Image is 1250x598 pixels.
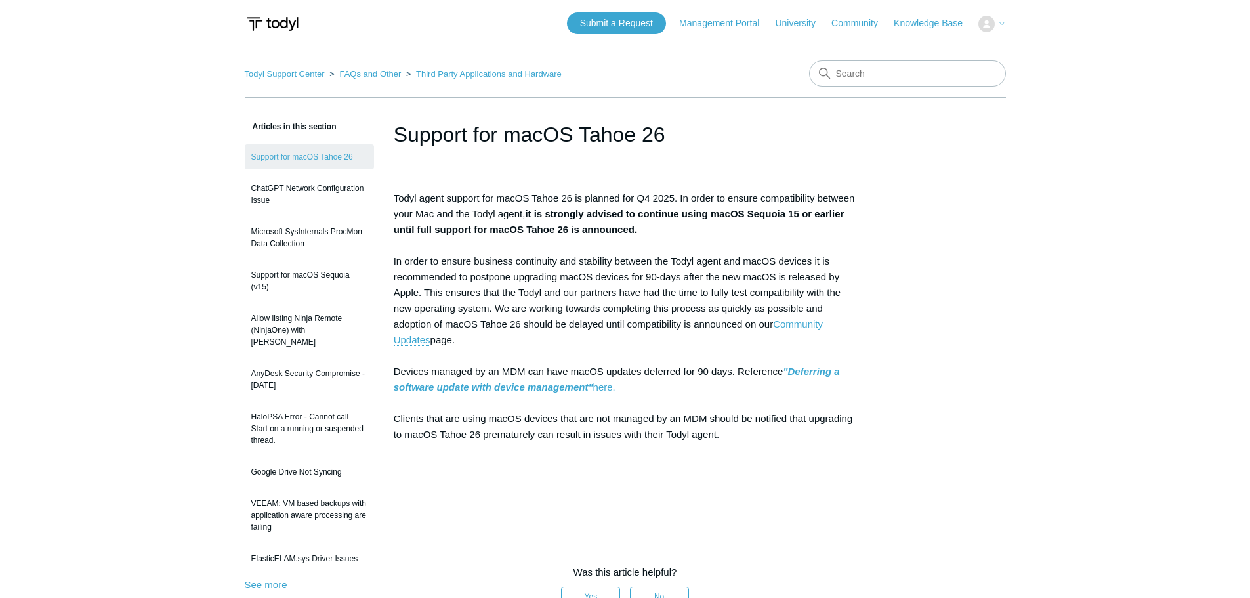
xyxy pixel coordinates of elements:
[245,491,374,540] a: VEEAM: VM based backups with application aware processing are failing
[894,16,976,30] a: Knowledge Base
[245,12,301,36] img: Todyl Support Center Help Center home page
[394,190,857,505] p: Todyl agent support for macOS Tahoe 26 is planned for Q4 2025. In order to ensure compatibility b...
[245,404,374,453] a: HaloPSA Error - Cannot call Start on a running or suspended thread.
[245,546,374,571] a: ElasticELAM.sys Driver Issues
[394,208,844,235] strong: it is strongly advised to continue using macOS Sequoia 15 or earlier until full support for macOS...
[245,219,374,256] a: Microsoft SysInternals ProcMon Data Collection
[679,16,772,30] a: Management Portal
[831,16,891,30] a: Community
[245,459,374,484] a: Google Drive Not Syncing
[775,16,828,30] a: University
[339,69,401,79] a: FAQs and Other
[245,306,374,354] a: Allow listing Ninja Remote (NinjaOne) with [PERSON_NAME]
[394,119,857,150] h1: Support for macOS Tahoe 26
[567,12,666,34] a: Submit a Request
[245,579,287,590] a: See more
[327,69,404,79] li: FAQs and Other
[404,69,562,79] li: Third Party Applications and Hardware
[245,361,374,398] a: AnyDesk Security Compromise - [DATE]
[245,263,374,299] a: Support for macOS Sequoia (v15)
[245,69,327,79] li: Todyl Support Center
[245,69,325,79] a: Todyl Support Center
[245,144,374,169] a: Support for macOS Tahoe 26
[809,60,1006,87] input: Search
[573,566,677,578] span: Was this article helpful?
[245,122,337,131] span: Articles in this section
[245,176,374,213] a: ChatGPT Network Configuration Issue
[416,69,562,79] a: Third Party Applications and Hardware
